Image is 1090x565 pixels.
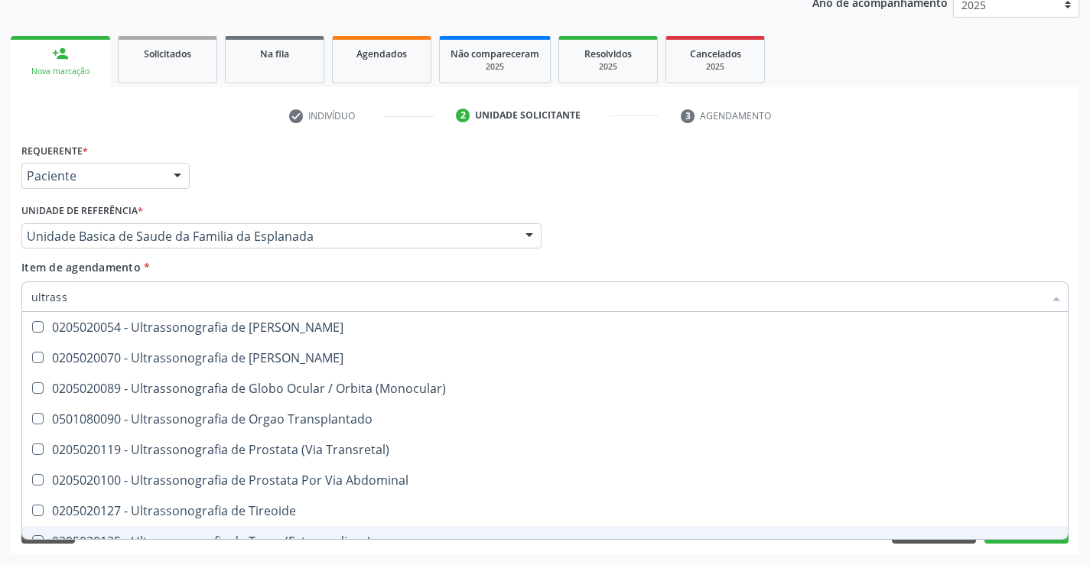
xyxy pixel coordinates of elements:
span: Resolvidos [584,47,632,60]
div: 0205020119 - Ultrassonografia de Prostata (Via Transretal) [31,443,1059,456]
label: Unidade de referência [21,200,143,223]
div: Nova marcação [21,66,99,77]
div: 2025 [451,61,539,73]
div: 2 [456,109,470,122]
div: 0501080090 - Ultrassonografia de Orgao Transplantado [31,413,1059,425]
div: 0205020054 - Ultrassonografia de [PERSON_NAME] [31,321,1059,333]
div: 0205020135 - Ultrassonografia de Torax (Extracardiaca) [31,535,1059,547]
div: person_add [52,45,69,62]
div: 0205020127 - Ultrassonografia de Tireoide [31,505,1059,517]
span: Item de agendamento [21,260,141,274]
span: Na fila [260,47,289,60]
div: 2025 [677,61,753,73]
div: 2025 [570,61,646,73]
span: Agendados [356,47,407,60]
label: Requerente [21,139,88,163]
span: Cancelados [690,47,741,60]
div: Unidade solicitante [475,109,581,122]
span: Solicitados [144,47,191,60]
div: 0205020100 - Ultrassonografia de Prostata Por Via Abdominal [31,474,1059,486]
div: 0205020070 - Ultrassonografia de [PERSON_NAME] [31,352,1059,364]
span: Não compareceram [451,47,539,60]
span: Unidade Basica de Saude da Familia da Esplanada [27,229,510,244]
div: 0205020089 - Ultrassonografia de Globo Ocular / Orbita (Monocular) [31,382,1059,395]
input: Buscar por procedimentos [31,281,1043,312]
span: Paciente [27,168,158,183]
